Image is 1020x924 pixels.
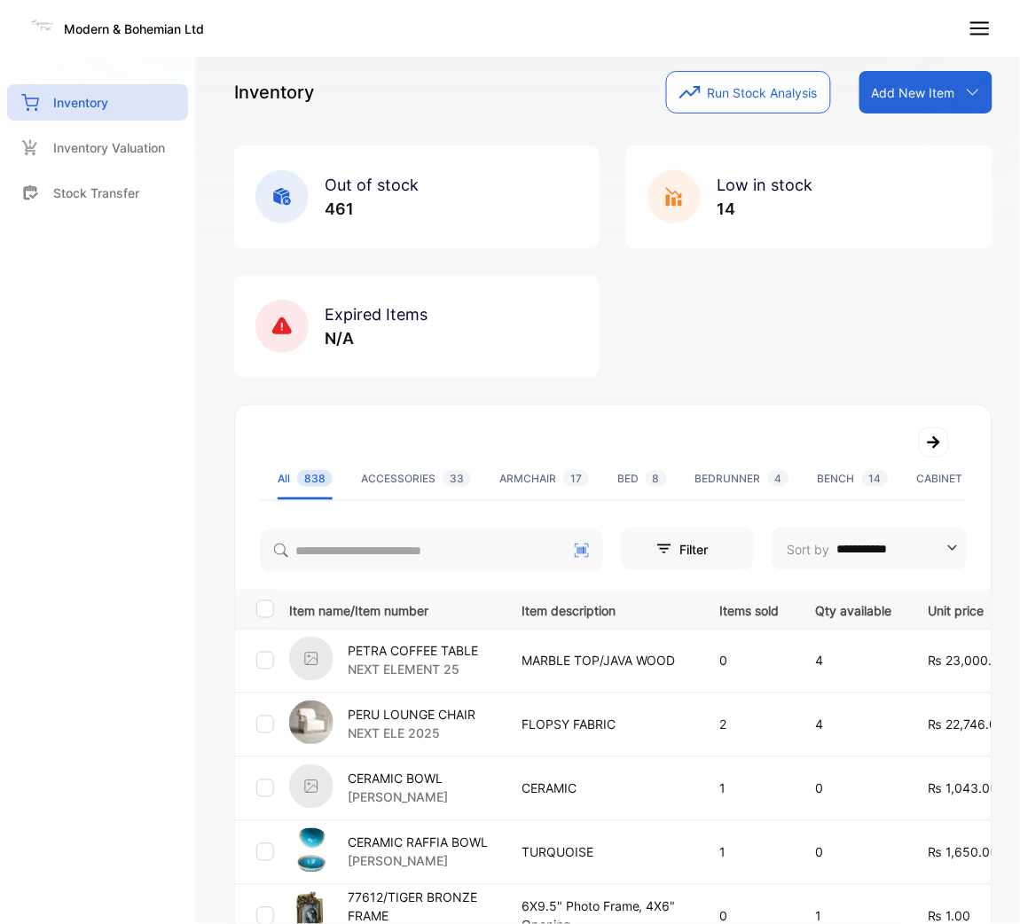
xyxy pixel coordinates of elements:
div: All [278,471,333,487]
p: Stock Transfer [53,184,139,202]
span: 4 [768,470,789,487]
span: 17 [563,470,589,487]
button: Sort by [772,528,967,570]
span: ₨ 1,650.00 [929,845,999,860]
p: Items sold [720,598,780,620]
p: 1 [720,843,780,862]
p: 4 [816,652,892,670]
span: Low in stock [717,176,812,194]
p: Add New Item [872,83,955,102]
div: BENCH [818,471,889,487]
span: 8 [646,470,667,487]
img: item [289,764,333,809]
p: [PERSON_NAME] [348,788,448,807]
div: ACCESSORIES [361,471,471,487]
span: ₨ 23,000.00 [929,654,1008,669]
p: Sort by [788,540,830,559]
p: 1 [720,779,780,798]
img: item [289,637,333,681]
p: Modern & Bohemian Ltd [64,20,204,38]
p: CERAMIC RAFFIA BOWL [348,834,488,852]
span: 838 [297,470,333,487]
p: CERAMIC [522,779,684,798]
p: FLOPSY FABRIC [522,716,684,734]
p: NEXT ELEMENT 25 [348,661,478,679]
p: Inventory [53,93,108,112]
p: CERAMIC BOWL [348,770,448,788]
img: item [289,828,333,873]
p: TURQUOISE [522,843,684,862]
p: 461 [325,197,419,221]
p: 0 [816,779,892,798]
button: Run Stock Analysis [666,71,831,114]
p: Item name/Item number [289,598,499,620]
p: 0 [816,843,892,862]
p: 2 [720,716,780,734]
p: N/A [325,326,428,350]
p: Inventory [234,79,314,106]
p: Unit price [929,598,1008,620]
p: MARBLE TOP/JAVA WOOD [522,652,684,670]
p: 0 [720,652,780,670]
a: Inventory [7,84,188,121]
div: ARMCHAIR [499,471,589,487]
img: Logo [28,12,55,39]
span: ₨ 1.00 [929,909,971,924]
div: CABINET [917,471,996,487]
img: item [289,701,333,745]
p: Item description [522,598,684,620]
span: ₨ 22,746.00 [929,717,1006,732]
button: Open LiveChat chat widget [14,7,67,60]
a: Stock Transfer [7,175,188,211]
div: BEDRUNNER [695,471,789,487]
span: Out of stock [325,176,419,194]
span: Expired Items [325,305,428,324]
div: BED [617,471,667,487]
p: PERU LOUNGE CHAIR [348,706,475,724]
span: 14 [862,470,889,487]
p: 4 [816,716,892,734]
span: 33 [443,470,471,487]
p: Inventory Valuation [53,138,165,157]
p: PETRA COFFEE TABLE [348,642,478,661]
span: ₨ 1,043.00 [929,781,999,796]
p: NEXT ELE 2025 [348,724,475,743]
p: Qty available [816,598,892,620]
p: [PERSON_NAME] [348,852,488,871]
a: Inventory Valuation [7,129,188,166]
p: 14 [717,197,812,221]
